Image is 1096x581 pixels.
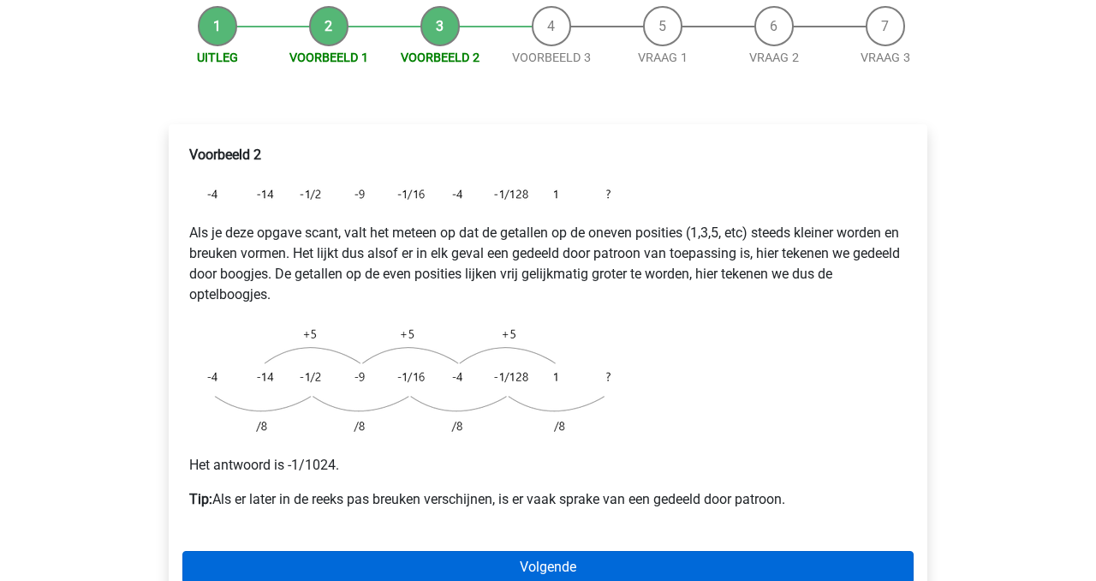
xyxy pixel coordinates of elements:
p: Als je deze opgave scant, valt het meteen op dat de getallen op de oneven posities (1,3,5, etc) s... [189,223,907,305]
img: Intertwinging_example_2_2.png [189,319,617,441]
a: Voorbeeld 2 [401,51,479,65]
a: Vraag 3 [861,51,910,65]
a: Vraag 1 [638,51,688,65]
p: Het antwoord is -1/1024. [189,455,907,476]
a: Vraag 2 [749,51,799,65]
a: Voorbeeld 3 [512,51,591,65]
b: Voorbeeld 2 [189,147,261,163]
a: Voorbeeld 1 [289,51,368,65]
b: Tip: [189,491,212,507]
p: Als er later in de reeks pas breuken verschijnen, is er vaak sprake van een gedeeld door patroon. [189,489,907,510]
a: Uitleg [197,51,238,65]
img: Intertwinging_example_2_1.png [189,179,617,209]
